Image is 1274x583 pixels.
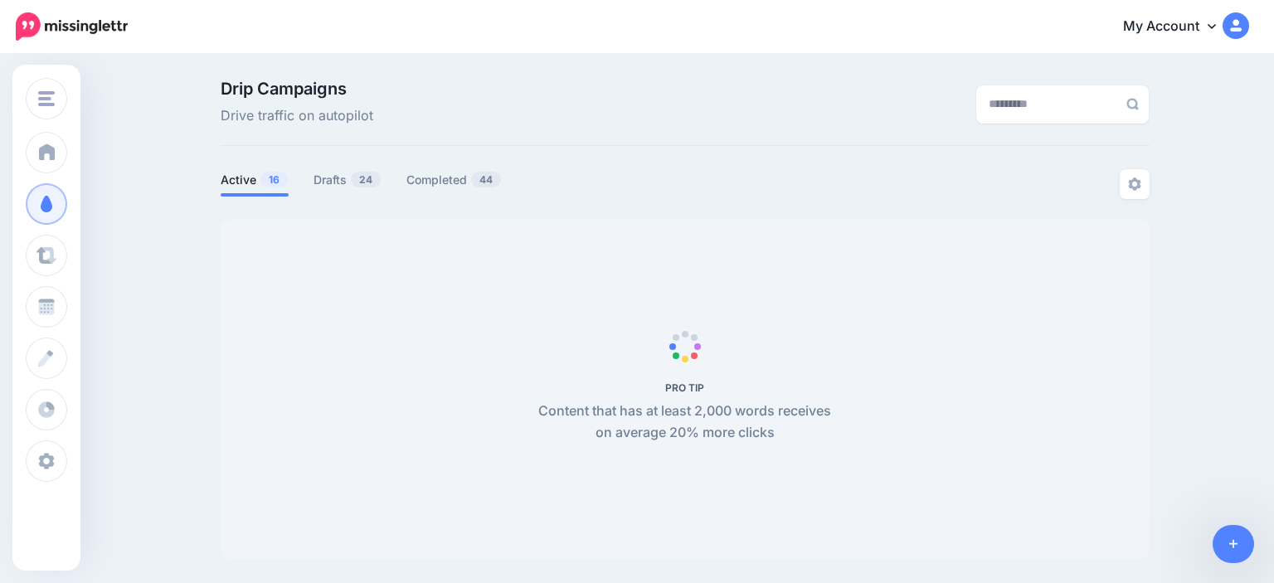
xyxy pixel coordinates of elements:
[406,170,502,190] a: Completed44
[314,170,382,190] a: Drafts24
[260,172,288,187] span: 16
[221,80,373,97] span: Drip Campaigns
[221,170,289,190] a: Active16
[1126,98,1139,110] img: search-grey-6.png
[1128,177,1141,191] img: settings-grey.png
[38,91,55,106] img: menu.png
[1106,7,1249,47] a: My Account
[529,381,840,394] h5: PRO TIP
[351,172,381,187] span: 24
[16,12,128,41] img: Missinglettr
[529,401,840,444] p: Content that has at least 2,000 words receives on average 20% more clicks
[221,105,373,127] span: Drive traffic on autopilot
[471,172,501,187] span: 44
